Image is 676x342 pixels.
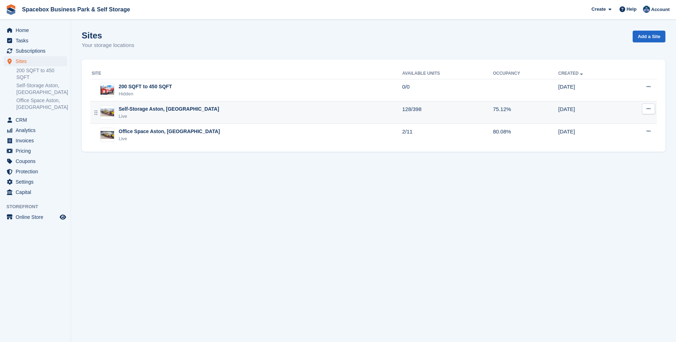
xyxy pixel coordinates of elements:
span: Invoices [16,136,58,146]
span: Account [651,6,670,13]
a: 200 SQFT to 450 SQFT [16,67,67,81]
span: Home [16,25,58,35]
a: menu [4,56,67,66]
img: Daud [643,6,650,13]
div: Hidden [119,90,172,98]
span: Capital [16,187,58,197]
span: Create [591,6,606,13]
span: Sites [16,56,58,66]
span: CRM [16,115,58,125]
span: Online Store [16,212,58,222]
h1: Sites [82,31,134,40]
td: 0/0 [402,79,493,101]
div: Office Space Aston, [GEOGRAPHIC_DATA] [119,128,220,135]
a: menu [4,136,67,146]
a: menu [4,156,67,166]
span: Coupons [16,156,58,166]
span: Storefront [6,203,71,210]
div: Live [119,113,219,120]
a: menu [4,177,67,187]
span: Settings [16,177,58,187]
a: Spacebox Business Park & Self Storage [19,4,133,15]
span: Protection [16,167,58,177]
p: Your storage locations [82,41,134,49]
td: 128/398 [402,101,493,124]
span: Tasks [16,36,58,46]
span: Analytics [16,125,58,135]
td: 75.12% [493,101,558,124]
div: Live [119,135,220,142]
a: menu [4,187,67,197]
td: [DATE] [558,124,621,146]
a: menu [4,212,67,222]
th: Available Units [402,68,493,79]
span: Help [627,6,637,13]
a: Add a Site [633,31,665,42]
td: [DATE] [558,79,621,101]
a: menu [4,36,67,46]
a: menu [4,146,67,156]
th: Occupancy [493,68,558,79]
span: Subscriptions [16,46,58,56]
a: menu [4,167,67,177]
a: Office Space Aston, [GEOGRAPHIC_DATA] [16,97,67,111]
a: menu [4,25,67,35]
a: Created [558,71,584,76]
a: Self-Storage Aston, [GEOGRAPHIC_DATA] [16,82,67,96]
div: Self-Storage Aston, [GEOGRAPHIC_DATA] [119,105,219,113]
a: menu [4,115,67,125]
img: stora-icon-8386f47178a22dfd0bd8f6a31ec36ba5ce8667c1dd55bd0f319d3a0aa187defe.svg [6,4,16,15]
a: menu [4,125,67,135]
td: [DATE] [558,101,621,124]
img: Image of 200 SQFT to 450 SQFT site [101,85,114,95]
div: 200 SQFT to 450 SQFT [119,83,172,90]
img: Image of Office Space Aston, Birmingham site [101,131,114,139]
a: menu [4,46,67,56]
td: 2/11 [402,124,493,146]
td: 80.08% [493,124,558,146]
th: Site [90,68,402,79]
a: Preview store [59,213,67,221]
span: Pricing [16,146,58,156]
img: Image of Self-Storage Aston, Birmingham site [101,109,114,116]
